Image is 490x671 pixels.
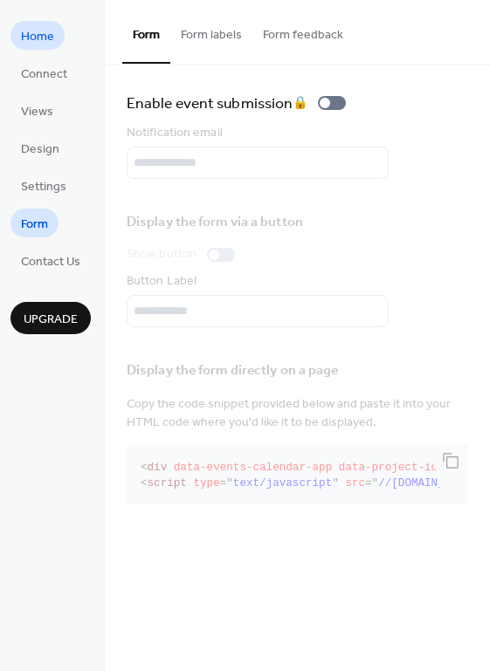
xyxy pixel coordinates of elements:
[10,134,70,162] a: Design
[10,302,91,334] button: Upgrade
[21,65,67,84] span: Connect
[10,21,65,50] a: Home
[21,103,53,121] span: Views
[21,140,59,159] span: Design
[21,253,80,271] span: Contact Us
[10,96,64,125] a: Views
[21,28,54,46] span: Home
[10,209,59,237] a: Form
[10,171,77,200] a: Settings
[10,58,78,87] a: Connect
[10,246,91,275] a: Contact Us
[24,311,78,329] span: Upgrade
[21,178,66,196] span: Settings
[21,216,48,234] span: Form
